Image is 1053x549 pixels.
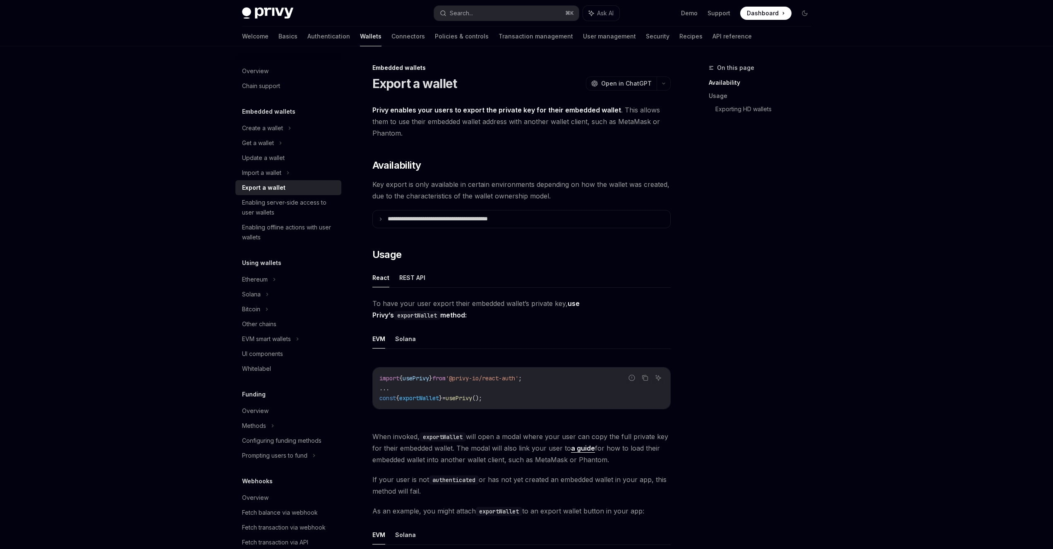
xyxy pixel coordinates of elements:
[242,319,276,329] div: Other chains
[395,525,416,544] button: Solana
[391,26,425,46] a: Connectors
[747,9,779,17] span: Dashboard
[307,26,350,46] a: Authentication
[476,507,522,516] code: exportWallet
[399,394,439,402] span: exportWallet
[403,375,429,382] span: usePrivy
[242,436,321,446] div: Configuring funding methods
[518,375,522,382] span: ;
[235,346,341,361] a: UI components
[396,394,399,402] span: {
[278,26,297,46] a: Basics
[640,372,650,383] button: Copy the contents from the code block
[242,123,283,133] div: Create a wallet
[235,403,341,418] a: Overview
[399,375,403,382] span: {
[242,168,281,178] div: Import a wallet
[242,258,281,268] h5: Using wallets
[242,153,285,163] div: Update a wallet
[597,9,614,17] span: Ask AI
[450,8,473,18] div: Search...
[242,389,266,399] h5: Funding
[372,106,621,114] strong: Privy enables your users to export the private key for their embedded wallet
[235,361,341,376] a: Whitelabel
[242,406,269,416] div: Overview
[740,7,792,20] a: Dashboard
[242,138,274,148] div: Get a wallet
[242,26,269,46] a: Welcome
[242,183,285,193] div: Export a wallet
[681,9,698,17] a: Demo
[372,505,671,517] span: As an example, you might attach to an export wallet button in your app:
[235,220,341,245] a: Enabling offline actions with user wallets
[372,525,385,544] button: EVM
[242,537,308,547] div: Fetch transaction via API
[235,79,341,93] a: Chain support
[472,394,482,402] span: ();
[372,64,671,72] div: Embedded wallets
[379,384,389,392] span: ...
[442,394,446,402] span: =
[420,432,466,442] code: exportWallet
[435,26,489,46] a: Policies & controls
[372,76,457,91] h1: Export a wallet
[583,26,636,46] a: User management
[709,76,818,89] a: Availability
[709,89,818,103] a: Usage
[708,9,730,17] a: Support
[432,375,446,382] span: from
[439,394,442,402] span: }
[446,394,472,402] span: usePrivy
[379,394,396,402] span: const
[242,364,271,374] div: Whitelabel
[360,26,381,46] a: Wallets
[242,493,269,503] div: Overview
[242,289,261,299] div: Solana
[235,505,341,520] a: Fetch balance via webhook
[394,311,440,320] code: exportWallet
[242,274,268,284] div: Ethereum
[372,248,402,261] span: Usage
[372,299,580,319] strong: use Privy’s method:
[235,150,341,165] a: Update a wallet
[372,268,389,287] button: React
[242,421,266,431] div: Methods
[601,79,652,88] span: Open in ChatGPT
[717,63,754,73] span: On this page
[242,304,260,314] div: Bitcoin
[242,66,269,76] div: Overview
[242,451,307,461] div: Prompting users to fund
[434,6,579,21] button: Search...⌘K
[235,317,341,332] a: Other chains
[242,523,326,532] div: Fetch transaction via webhook
[429,475,479,485] code: authenticated
[583,6,619,21] button: Ask AI
[499,26,573,46] a: Transaction management
[626,372,637,383] button: Report incorrect code
[395,329,416,348] button: Solana
[242,349,283,359] div: UI components
[372,474,671,497] span: If your user is not or has not yet created an embedded wallet in your app, this method will fail.
[242,198,336,217] div: Enabling server-side access to user wallets
[565,10,574,17] span: ⌘ K
[653,372,664,383] button: Ask AI
[372,431,671,465] span: When invoked, will open a modal where your user can copy the full private key for their embedded ...
[372,104,671,139] span: . This allows them to use their embedded wallet address with another wallet client, such as MetaM...
[679,26,703,46] a: Recipes
[235,433,341,448] a: Configuring funding methods
[235,520,341,535] a: Fetch transaction via webhook
[429,375,432,382] span: }
[242,107,295,117] h5: Embedded wallets
[372,329,385,348] button: EVM
[242,7,293,19] img: dark logo
[242,508,318,518] div: Fetch balance via webhook
[399,268,425,287] button: REST API
[712,26,752,46] a: API reference
[242,81,280,91] div: Chain support
[379,375,399,382] span: import
[242,222,336,242] div: Enabling offline actions with user wallets
[646,26,669,46] a: Security
[235,195,341,220] a: Enabling server-side access to user wallets
[446,375,518,382] span: '@privy-io/react-auth'
[571,444,595,453] a: a guide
